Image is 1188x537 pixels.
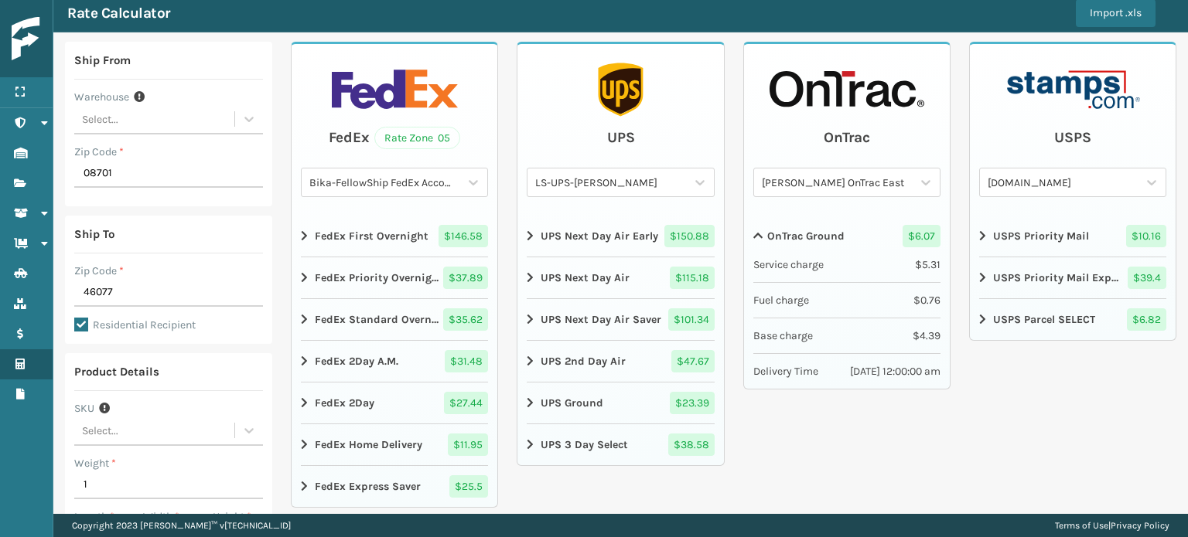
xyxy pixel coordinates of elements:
div: Ship From [74,51,131,70]
label: Height [213,508,251,525]
div: [PERSON_NAME] OnTrac East [762,175,913,191]
span: $ 150.88 [664,225,715,247]
label: Zip Code [74,144,124,160]
div: [DOMAIN_NAME] [988,175,1139,191]
label: Warehouse [74,89,129,105]
strong: FedEx 2Day A.M. [315,353,398,369]
div: Select... [82,111,118,127]
label: Weight [74,455,116,471]
span: Delivery Time [753,363,818,379]
span: $ 35.62 [443,308,488,331]
span: $ 39.4 [1128,267,1166,289]
span: $ 27.44 [444,392,488,414]
span: $ 31.48 [445,350,488,372]
strong: FedEx Express Saver [315,478,421,495]
span: $ 37.89 [443,267,488,289]
span: Base charge [753,328,813,344]
strong: UPS Ground [541,395,603,411]
div: LS-UPS-[PERSON_NAME] [535,175,687,191]
strong: USPS Priority Mail Express [993,270,1118,286]
span: 05 [438,130,450,146]
label: Residential Recipient [74,318,196,331]
span: $ 11.95 [448,433,488,456]
div: FedEx [329,126,370,149]
label: Width [143,508,179,525]
strong: UPS Next Day Air Saver [541,311,661,328]
strong: UPS Next Day Air Early [541,228,658,244]
strong: FedEx Priority Overnight [315,270,440,286]
strong: USPS Priority Mail [993,228,1089,244]
label: SKU [74,400,94,416]
a: Privacy Policy [1111,520,1169,531]
strong: UPS 2nd Day Air [541,353,626,369]
strong: UPS 3 Day Select [541,437,628,453]
div: Bika-FellowShip FedEx Account [309,175,461,191]
span: $ 101.34 [668,308,715,331]
span: $ 10.16 [1126,225,1166,247]
span: $ 6.82 [1127,308,1166,331]
span: Fuel charge [753,292,809,308]
img: logo [12,17,151,61]
span: $ 47.67 [671,350,715,372]
h3: Rate Calculator [67,4,170,22]
span: $ 0.76 [913,292,940,308]
span: $ 23.39 [670,392,715,414]
span: Rate Zone [384,130,433,146]
strong: UPS Next Day Air [541,270,630,286]
p: Copyright 2023 [PERSON_NAME]™ v [TECHNICAL_ID] [72,514,291,537]
span: $ 146.58 [439,225,488,247]
label: Length [74,508,114,525]
strong: USPS Parcel SELECT [993,311,1095,328]
span: [DATE] 12:00:00 am [850,363,940,379]
div: OnTrac [824,126,870,149]
strong: FedEx 2Day [315,395,374,411]
span: Service charge [753,257,824,273]
span: $ 38.58 [668,433,715,456]
strong: OnTrac Ground [767,228,845,244]
span: $ 25.5 [449,475,488,498]
div: Select... [82,423,118,439]
span: $ 4.39 [913,328,940,344]
strong: FedEx First Overnight [315,228,428,244]
div: USPS [1054,126,1091,149]
div: Product Details [74,362,159,381]
a: Terms of Use [1055,520,1108,531]
label: Zip Code [74,263,124,279]
strong: FedEx Home Delivery [315,437,422,453]
span: $ 5.31 [915,257,940,273]
div: | [1055,514,1169,537]
div: Ship To [74,225,114,243]
span: $ 115.18 [670,267,715,289]
div: UPS [607,126,635,149]
span: $ 6.07 [903,225,940,247]
strong: FedEx Standard Overnight [315,311,440,328]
